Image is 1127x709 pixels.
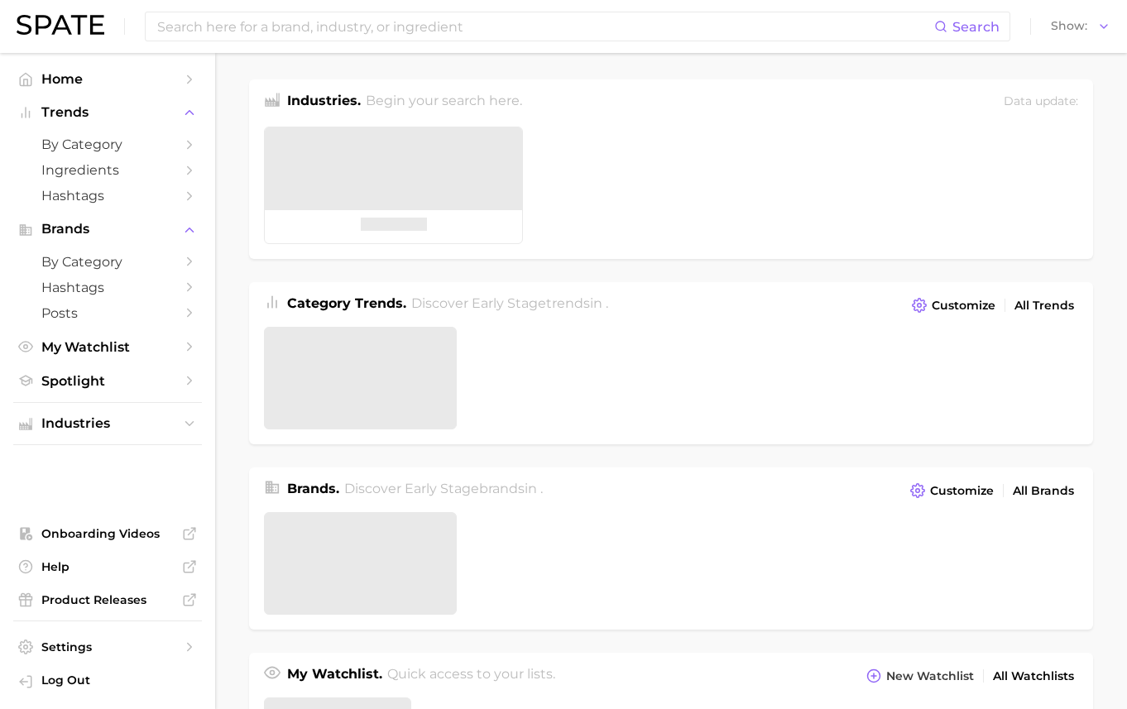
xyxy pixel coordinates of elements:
span: Ingredients [41,162,174,178]
span: Hashtags [41,280,174,295]
a: Ingredients [13,157,202,183]
h1: Industries. [287,91,361,113]
h1: My Watchlist. [287,664,382,687]
span: Hashtags [41,188,174,204]
a: Home [13,66,202,92]
button: Show [1047,16,1115,37]
span: by Category [41,254,174,270]
span: Log Out [41,673,189,687]
a: All Trends [1010,295,1078,317]
span: Spotlight [41,373,174,389]
a: Onboarding Videos [13,521,202,546]
span: Help [41,559,174,574]
span: Product Releases [41,592,174,607]
span: Settings [41,640,174,654]
a: Log out. Currently logged in with e-mail spate.pro@test.test. [13,668,202,696]
a: My Watchlist [13,334,202,360]
input: Search here for a brand, industry, or ingredient [156,12,934,41]
span: Brands . [287,481,339,496]
a: Product Releases [13,587,202,612]
span: Customize [930,484,994,498]
span: Home [41,71,174,87]
h2: Begin your search here. [366,91,522,113]
a: All Brands [1009,480,1078,502]
button: Customize [908,294,1000,317]
div: Data update: [1004,91,1078,113]
a: by Category [13,132,202,157]
span: My Watchlist [41,339,174,355]
a: Help [13,554,202,579]
span: All Brands [1013,484,1074,498]
span: Discover Early Stage brands in . [344,481,543,496]
button: Trends [13,100,202,125]
span: Brands [41,222,174,237]
button: Brands [13,217,202,242]
a: Settings [13,635,202,659]
a: Posts [13,300,202,326]
span: New Watchlist [886,669,974,683]
span: All Watchlists [993,669,1074,683]
button: Industries [13,411,202,436]
button: Customize [906,479,998,502]
span: Discover Early Stage trends in . [411,295,608,311]
span: All Trends [1014,299,1074,313]
a: Hashtags [13,275,202,300]
span: Posts [41,305,174,321]
span: Category Trends . [287,295,406,311]
button: New Watchlist [862,664,978,687]
span: Search [952,19,1000,35]
span: Trends [41,105,174,120]
h2: Quick access to your lists. [387,664,555,687]
a: by Category [13,249,202,275]
span: Industries [41,416,174,431]
span: by Category [41,137,174,152]
span: Customize [932,299,995,313]
a: Hashtags [13,183,202,208]
a: All Watchlists [989,665,1078,687]
span: Show [1051,22,1087,31]
img: SPATE [17,15,104,35]
span: Onboarding Videos [41,526,174,541]
a: Spotlight [13,368,202,394]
